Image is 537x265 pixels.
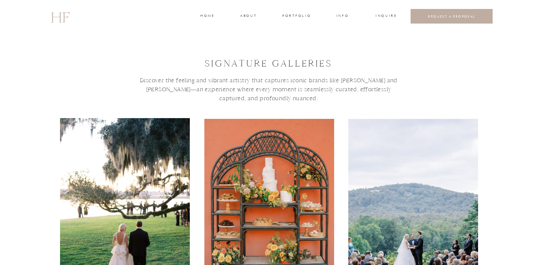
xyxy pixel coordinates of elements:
[51,6,69,27] a: HF
[200,13,214,20] a: home
[376,13,396,20] a: INQUIRE
[204,58,333,71] h1: signature GALLEries
[282,13,310,20] a: portfolio
[240,13,256,20] a: about
[133,76,404,132] h3: Discover the feeling and vibrant artistry that captures iconic brands like [PERSON_NAME] and [PER...
[336,13,349,20] a: INFO
[417,14,487,18] a: REQUEST A PROPOSAL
